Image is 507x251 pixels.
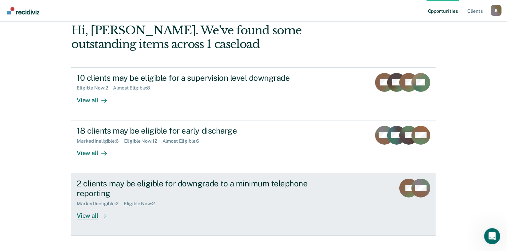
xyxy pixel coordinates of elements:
[77,179,313,198] div: 2 clients may be eligible for downgrade to a minimum telephone reporting
[491,5,502,16] div: B
[491,5,502,16] button: Profile dropdown button
[162,138,205,144] div: Almost Eligible : 6
[71,173,435,236] a: 2 clients may be eligible for downgrade to a minimum telephone reportingMarked Ineligible:2Eligib...
[77,91,114,104] div: View all
[113,85,155,91] div: Almost Eligible : 8
[77,206,114,219] div: View all
[124,138,162,144] div: Eligible Now : 12
[71,67,435,120] a: 10 clients may be eligible for a supervision level downgradeEligible Now:2Almost Eligible:8View all
[77,138,124,144] div: Marked Ineligible : 6
[77,73,313,83] div: 10 clients may be eligible for a supervision level downgrade
[71,120,435,173] a: 18 clients may be eligible for early dischargeMarked Ineligible:6Eligible Now:12Almost Eligible:6...
[77,144,114,157] div: View all
[124,201,160,207] div: Eligible Now : 2
[7,7,39,14] img: Recidiviz
[77,201,123,207] div: Marked Ineligible : 2
[71,24,363,51] div: Hi, [PERSON_NAME]. We’ve found some outstanding items across 1 caseload
[484,228,500,244] iframe: Intercom live chat
[77,126,313,136] div: 18 clients may be eligible for early discharge
[77,85,113,91] div: Eligible Now : 2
